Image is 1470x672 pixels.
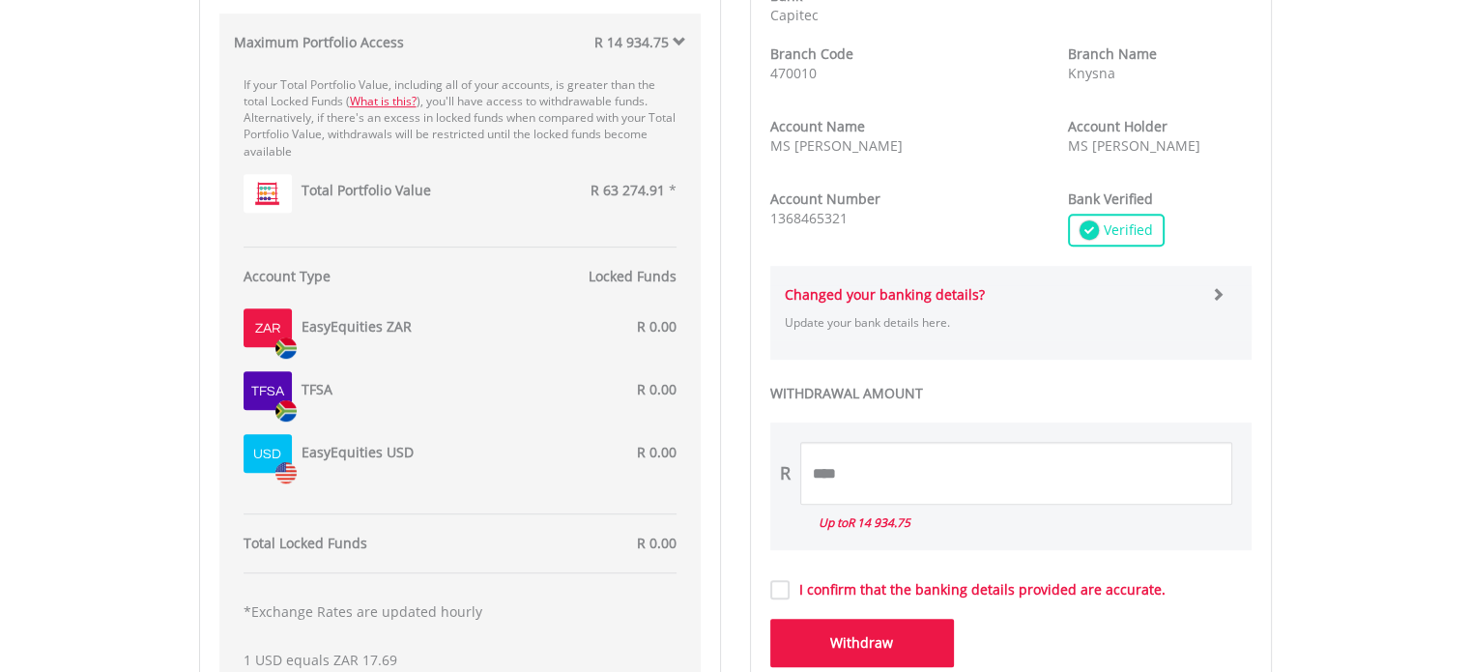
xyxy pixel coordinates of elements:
[770,64,817,82] span: 470010
[244,76,677,160] p: If your Total Portfolio Value, including all of your accounts, is greater than the total Locked F...
[770,190,880,208] strong: Account Number
[1068,190,1153,208] strong: Bank Verified
[770,619,954,667] button: Withdraw
[1068,136,1200,155] span: MS [PERSON_NAME]
[848,514,910,531] span: R 14 934.75
[255,319,280,338] label: ZAR
[770,384,1252,403] label: WITHDRAWAL AMOUNT
[302,181,431,200] label: Total Portfolio Value
[275,462,297,484] img: usd.png
[1068,44,1157,63] strong: Branch Name
[244,534,367,552] strong: Total Locked Funds
[790,580,1166,599] label: I confirm that the banking details provided are accurate.
[819,514,910,531] i: Up to
[770,136,903,155] span: MS [PERSON_NAME]
[594,33,669,51] span: R 14 934.75
[591,181,665,199] span: R 63 274.91
[637,443,677,461] span: R 0.00
[785,314,1197,331] p: Update your bank details here.
[1068,117,1167,135] strong: Account Holder
[275,400,297,422] img: zar.png
[302,443,414,462] label: EasyEquities USD
[637,534,677,552] span: R 0.00
[255,182,279,205] img: favicon.png
[780,461,791,486] div: R
[770,44,853,63] strong: Branch Code
[770,6,819,24] span: Capitec
[302,380,332,399] label: TFSA
[234,33,404,51] strong: Maximum Portfolio Access
[637,380,677,398] span: R 0.00
[302,317,412,336] label: EasyEquities ZAR
[1099,220,1153,240] span: Verified
[770,209,848,227] span: 1368465321
[275,337,297,359] img: zar.png
[350,93,417,109] a: What is this?
[589,267,677,285] strong: Locked Funds
[251,382,284,401] label: Tfsa
[244,602,677,622] p: *Exchange Rates are updated hourly
[253,445,281,464] label: USD
[770,117,865,135] strong: Account Name
[785,285,985,304] strong: Changed your banking details?
[637,317,677,336] span: R 0.00
[244,267,331,285] strong: Account Type
[1068,64,1115,82] span: Knysna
